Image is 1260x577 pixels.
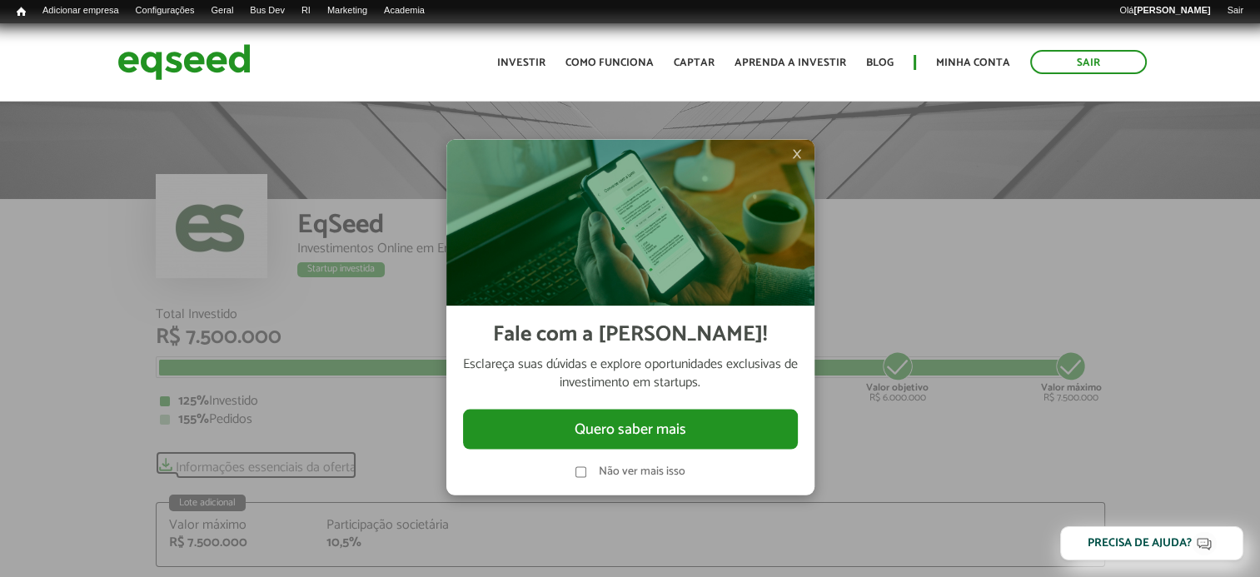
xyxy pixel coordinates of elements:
[8,4,34,20] a: Início
[497,57,545,68] a: Investir
[866,57,894,68] a: Blog
[599,466,685,478] label: Não ver mais isso
[463,409,798,449] button: Quero saber mais
[319,4,376,17] a: Marketing
[493,323,767,347] h2: Fale com a [PERSON_NAME]!
[376,4,433,17] a: Academia
[1133,5,1210,15] strong: [PERSON_NAME]
[674,57,715,68] a: Captar
[1030,50,1147,74] a: Sair
[936,57,1010,68] a: Minha conta
[792,144,802,164] span: ×
[202,4,242,17] a: Geral
[17,6,26,17] span: Início
[127,4,203,17] a: Configurações
[117,40,251,84] img: EqSeed
[242,4,293,17] a: Bus Dev
[1218,4,1252,17] a: Sair
[293,4,319,17] a: RI
[34,4,127,17] a: Adicionar empresa
[1111,4,1218,17] a: Olá[PERSON_NAME]
[463,356,798,393] p: Esclareça suas dúvidas e explore oportunidades exclusivas de investimento em startups.
[565,57,654,68] a: Como funciona
[446,140,814,306] img: Imagem celular
[735,57,846,68] a: Aprenda a investir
